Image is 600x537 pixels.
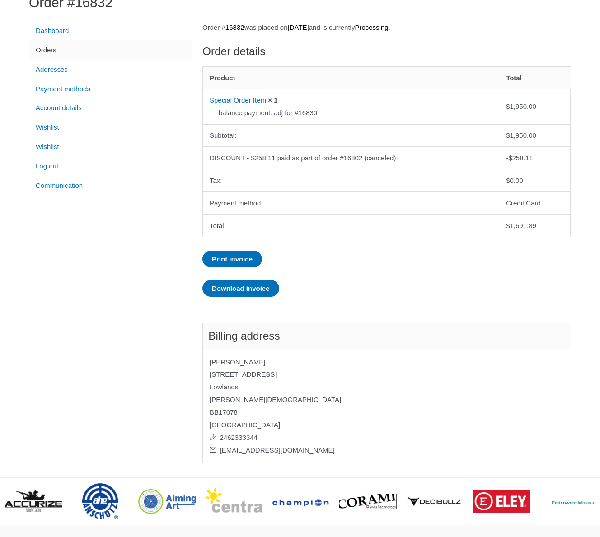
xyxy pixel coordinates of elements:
[202,44,571,59] h2: Order details
[210,444,564,457] p: [EMAIL_ADDRESS][DOMAIN_NAME]
[202,280,279,297] a: Download invoice
[29,118,192,137] a: Wishlist
[508,154,512,162] span: $
[29,40,192,60] a: Orders
[203,67,499,89] th: Product
[506,103,536,110] bdi: 1,950.00
[29,21,192,41] a: Dashboard
[29,98,192,118] a: Account details
[506,222,536,229] span: 1,691.89
[506,154,533,162] span: - 258.11
[219,107,272,119] strong: balance payment:
[203,191,499,214] th: Payment method:
[29,21,192,196] nav: Account pages
[499,191,571,214] td: Credit Card
[203,169,499,191] th: Tax:
[29,137,192,157] a: Wishlist
[506,222,510,229] span: $
[268,96,277,104] strong: × 1
[202,349,571,464] address: [PERSON_NAME] [STREET_ADDRESS] Lowlands [PERSON_NAME][DEMOGRAPHIC_DATA] BB17078 [GEOGRAPHIC_DATA]
[29,60,192,79] a: Addresses
[506,103,510,110] span: $
[506,177,523,184] span: 0.00
[29,156,192,176] a: Log out
[202,323,571,349] h2: Billing address
[506,131,536,139] span: 1,950.00
[219,107,501,119] p: adj for #16830
[506,131,510,139] span: $
[355,23,388,31] mark: Processing
[202,21,571,34] p: Order # was placed on and is currently .
[29,79,192,98] a: Payment methods
[473,490,530,513] img: brand logo
[203,214,499,237] th: Total:
[210,96,266,104] a: Special Order Item
[225,23,244,31] mark: 16832
[203,146,499,169] th: DISCOUNT - $258.11 paid as part of order #16802 (canceled):
[499,67,571,89] th: Total
[202,251,262,267] a: Print invoice
[210,431,564,444] p: 2462333344
[287,23,309,31] mark: [DATE]
[203,124,499,147] th: Subtotal:
[506,177,510,184] span: $
[29,176,192,195] a: Communication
